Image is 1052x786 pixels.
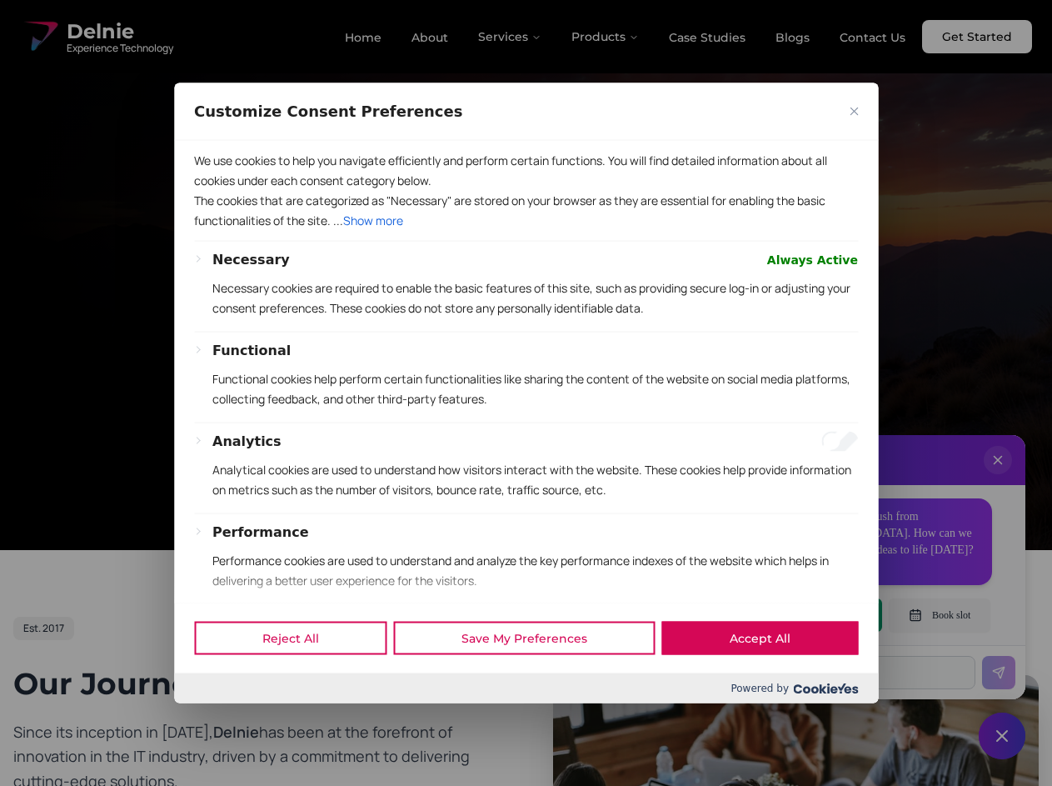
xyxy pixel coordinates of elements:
[661,622,858,655] button: Accept All
[212,431,282,451] button: Analytics
[793,683,858,693] img: Cookieyes logo
[393,622,655,655] button: Save My Preferences
[212,522,309,542] button: Performance
[212,340,291,360] button: Functional
[194,101,462,121] span: Customize Consent Preferences
[343,210,403,230] button: Show more
[194,622,386,655] button: Reject All
[767,249,858,269] span: Always Active
[850,107,858,115] img: Close
[174,673,878,703] div: Powered by
[194,150,858,190] p: We use cookies to help you navigate efficiently and perform certain functions. You will find deta...
[821,431,858,451] input: Enable Analytics
[212,278,858,318] p: Necessary cookies are required to enable the basic features of this site, such as providing secur...
[212,459,858,499] p: Analytical cookies are used to understand how visitors interact with the website. These cookies h...
[212,368,858,408] p: Functional cookies help perform certain functionalities like sharing the content of the website o...
[194,190,858,230] p: The cookies that are categorized as "Necessary" are stored on your browser as they are essential ...
[212,550,858,590] p: Performance cookies are used to understand and analyze the key performance indexes of the website...
[212,249,290,269] button: Necessary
